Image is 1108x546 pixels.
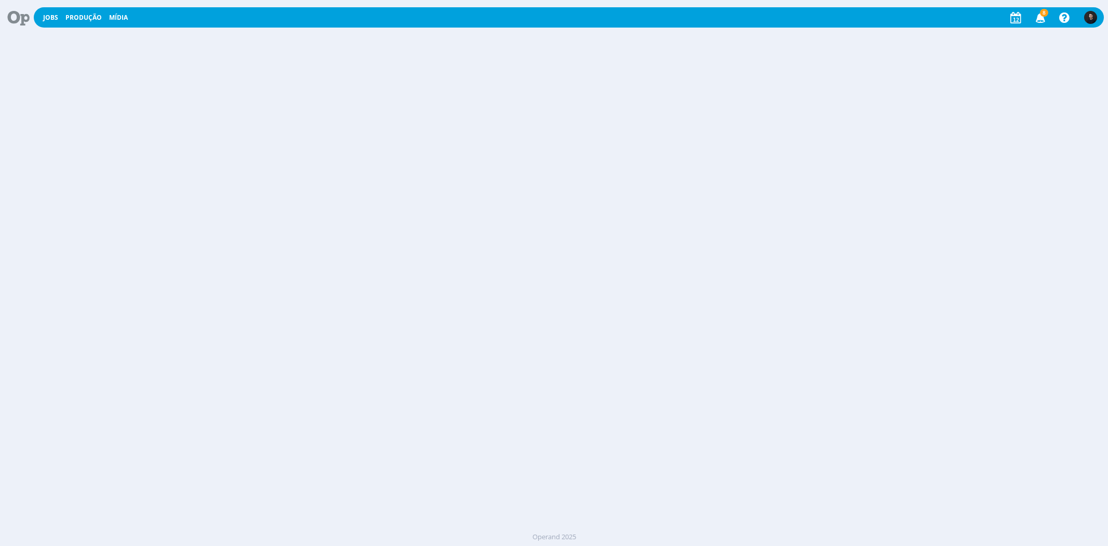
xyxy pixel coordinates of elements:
img: C [1084,11,1097,24]
button: Jobs [40,14,61,22]
a: Jobs [43,13,58,22]
button: C [1084,8,1098,27]
a: Mídia [109,13,128,22]
span: 8 [1040,9,1048,17]
button: Produção [62,14,105,22]
button: 8 [1029,8,1050,27]
a: Produção [65,13,102,22]
button: Mídia [106,14,131,22]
